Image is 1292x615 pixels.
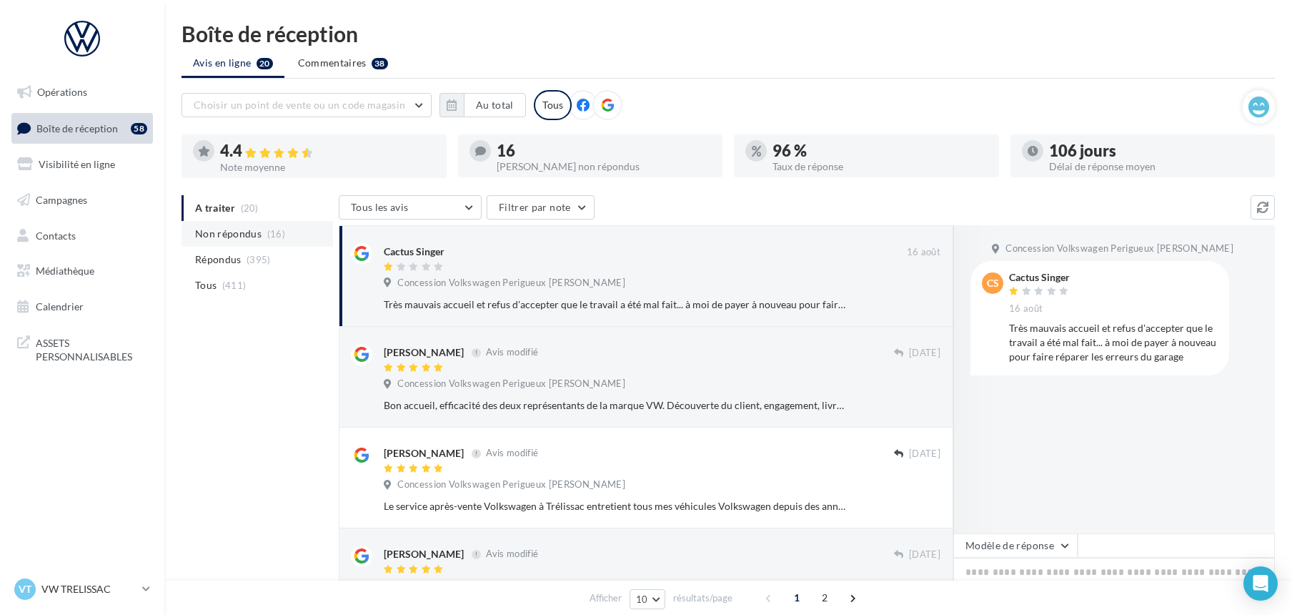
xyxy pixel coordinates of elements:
span: (411) [222,280,247,291]
button: Au total [439,93,526,117]
span: 10 [636,594,648,605]
div: 58 [131,123,147,134]
span: Non répondus [195,227,262,241]
div: Cactus Singer [1009,272,1072,282]
a: Contacts [9,221,156,251]
span: Opérations [37,86,87,98]
span: ASSETS PERSONNALISABLES [36,333,147,364]
span: Visibilité en ligne [39,158,115,170]
div: Note moyenne [220,162,435,172]
span: 1 [785,586,808,609]
div: 16 [497,143,712,159]
span: Avis modifié [486,347,538,358]
div: Cactus Singer [384,245,444,259]
div: [PERSON_NAME] non répondus [497,162,712,172]
span: 16 août [907,246,940,259]
span: Calendrier [36,300,84,313]
span: Répondus [195,252,242,267]
span: Avis modifié [486,548,538,560]
span: Choisir un point de vente ou un code magasin [194,99,405,111]
div: [PERSON_NAME] [384,345,464,360]
div: Taux de réponse [772,162,988,172]
div: Très mauvais accueil et refus d'accepter que le travail a été mal fait... à moi de payer à nouvea... [384,297,848,312]
div: [PERSON_NAME] [384,547,464,561]
a: Opérations [9,77,156,107]
a: Boîte de réception58 [9,113,156,144]
span: (395) [247,254,271,265]
span: [DATE] [909,548,940,561]
span: Avis modifié [486,448,538,459]
div: Boîte de réception [182,23,1275,44]
span: Tous les avis [351,201,409,213]
span: Afficher [590,591,622,605]
div: Open Intercom Messenger [1243,566,1278,601]
div: 96 % [772,143,988,159]
span: Concession Volkswagen Perigueux [PERSON_NAME] [397,478,625,491]
p: VW TRELISSAC [41,582,136,596]
div: 106 jours [1049,143,1264,159]
span: Médiathèque [36,265,94,277]
span: Concession Volkswagen Perigueux [PERSON_NAME] [1005,242,1233,255]
button: Filtrer par note [487,195,595,220]
a: Médiathèque [9,256,156,286]
div: [PERSON_NAME] [384,446,464,461]
span: Boîte de réception [36,122,118,134]
div: Tous [534,90,572,120]
button: Modèle de réponse [953,533,1078,558]
button: Choisir un point de vente ou un code magasin [182,93,432,117]
span: Concession Volkswagen Perigueux [PERSON_NAME] [397,277,625,290]
span: Concession Volkswagen Perigueux [PERSON_NAME] [397,579,625,592]
span: Tous [195,278,217,292]
div: Le service après-vente Volkswagen à Trélissac entretient tous mes véhicules Volkswagen depuis des... [384,499,848,513]
span: VT [19,582,31,596]
button: Au total [464,93,526,117]
span: Concession Volkswagen Perigueux [PERSON_NAME] [397,378,625,390]
span: Commentaires [298,56,367,70]
div: Bon accueil, efficacité des deux représentants de la marque VW. Découverte du client, engagement,... [384,398,848,413]
a: Calendrier [9,292,156,322]
button: 10 [630,589,666,609]
span: résultats/page [673,591,732,605]
div: 4.4 [220,143,435,159]
div: Délai de réponse moyen [1049,162,1264,172]
div: 38 [372,58,388,69]
span: 16 août [1009,302,1043,315]
button: Tous les avis [339,195,482,220]
span: CS [987,276,999,290]
a: Visibilité en ligne [9,149,156,179]
a: Campagnes [9,185,156,215]
span: (16) [267,228,285,240]
span: 2 [813,586,836,609]
span: [DATE] [909,347,940,360]
span: Campagnes [36,194,87,206]
a: VT VW TRELISSAC [11,576,153,603]
a: ASSETS PERSONNALISABLES [9,328,156,370]
div: Très mauvais accueil et refus d'accepter que le travail a été mal fait... à moi de payer à nouvea... [1009,321,1218,364]
span: [DATE] [909,448,940,461]
span: Contacts [36,229,76,241]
